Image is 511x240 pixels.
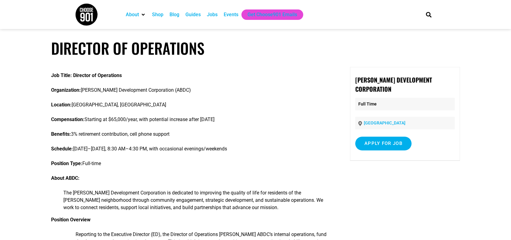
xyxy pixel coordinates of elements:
[51,146,73,152] b: Schedule:
[355,98,455,110] p: Full Time
[51,160,330,167] p: Full-time
[51,131,330,138] p: 3% retirement contribution, cell phone support
[51,101,330,109] p: [GEOGRAPHIC_DATA], [GEOGRAPHIC_DATA]
[207,11,218,18] a: Jobs
[51,116,84,122] b: Compensation:
[185,11,201,18] a: Guides
[423,9,434,20] div: Search
[51,161,82,166] b: Position Type:
[51,72,122,78] b: Job Title: Director of Operations
[51,39,460,57] h1: Director of Operations
[51,189,330,211] ul: The [PERSON_NAME] Development Corporation is dedicated to improving the quality of life for resid...
[51,102,72,108] b: Location:
[123,9,415,20] nav: Main nav
[126,11,139,18] a: About
[51,87,330,94] p: [PERSON_NAME] Development Corporation (ABDC)
[355,75,432,94] strong: [PERSON_NAME] Development Corporation
[51,217,91,223] b: Position Overview
[170,11,179,18] a: Blog
[51,145,330,153] p: [DATE]–[DATE], 8:30 AM–4:30 PM, with occasional evenings/weekends
[224,11,238,18] a: Events
[51,175,80,181] b: About ABDC:
[51,116,330,123] p: Starting at $65,000/year, with potential increase after [DATE]
[248,11,297,18] a: Get Choose901 Emails
[355,137,412,150] input: Apply for job
[123,9,149,20] div: About
[51,131,71,137] b: Benefits:
[51,87,81,93] b: Organization:
[364,120,405,125] a: [GEOGRAPHIC_DATA]
[152,11,163,18] a: Shop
